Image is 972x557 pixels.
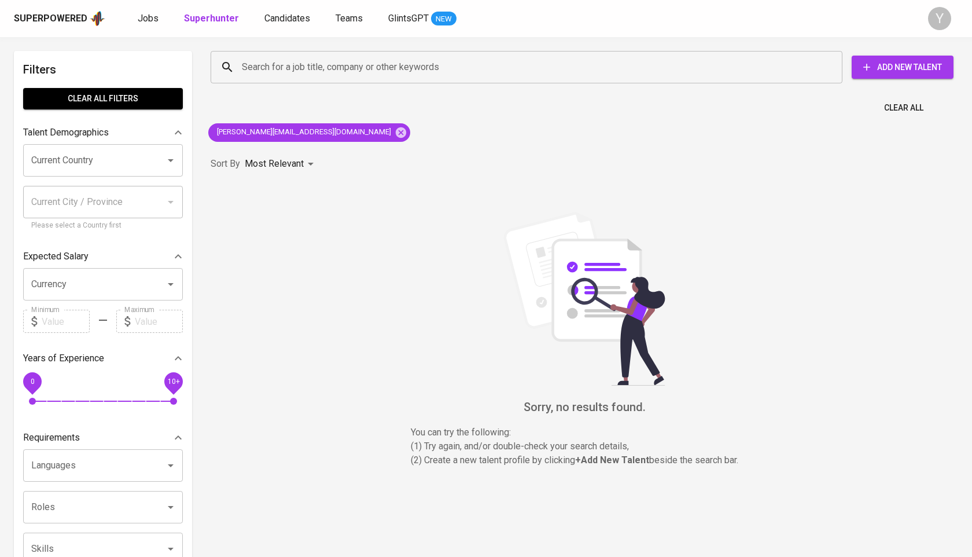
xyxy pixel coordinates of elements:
span: Candidates [264,13,310,24]
p: (1) Try again, and/or double-check your search details, [411,439,758,453]
span: Add New Talent [861,60,944,75]
img: app logo [90,10,105,27]
button: Clear All [879,97,928,119]
a: Jobs [138,12,161,26]
b: + Add New Talent [575,455,649,466]
a: Superhunter [184,12,241,26]
input: Value [135,310,183,333]
b: Superhunter [184,13,239,24]
button: Open [163,152,179,168]
div: Y [928,7,951,30]
a: GlintsGPT NEW [388,12,456,26]
button: Add New Talent [852,56,953,79]
div: Expected Salary [23,245,183,268]
div: Talent Demographics [23,121,183,144]
a: Teams [336,12,365,26]
div: Requirements [23,426,183,449]
span: 10+ [167,378,179,386]
button: Open [163,276,179,292]
p: Talent Demographics [23,126,109,140]
div: Superpowered [14,12,87,25]
span: Clear All filters [32,91,174,106]
input: Value [42,310,90,333]
span: Teams [336,13,363,24]
p: Sort By [211,157,240,171]
p: Please select a Country first [31,220,175,232]
h6: Filters [23,60,183,79]
img: file_searching.svg [498,212,671,386]
p: Years of Experience [23,351,104,365]
p: Requirements [23,431,80,445]
button: Open [163,541,179,557]
span: 0 [30,378,34,386]
button: Open [163,499,179,515]
button: Clear All filters [23,88,183,109]
p: Most Relevant [245,157,304,171]
span: NEW [431,13,456,25]
p: Expected Salary [23,250,89,263]
a: Candidates [264,12,312,26]
span: GlintsGPT [388,13,429,24]
div: Years of Experience [23,347,183,370]
div: [PERSON_NAME][EMAIL_ADDRESS][DOMAIN_NAME] [208,123,410,142]
button: Open [163,457,179,474]
div: Most Relevant [245,153,318,175]
span: [PERSON_NAME][EMAIL_ADDRESS][DOMAIN_NAME] [208,127,398,138]
p: (2) Create a new talent profile by clicking beside the search bar. [411,453,758,467]
a: Superpoweredapp logo [14,10,105,27]
h6: Sorry, no results found. [211,398,958,416]
p: You can try the following : [411,426,758,439]
span: Clear All [884,101,923,115]
span: Jobs [138,13,159,24]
